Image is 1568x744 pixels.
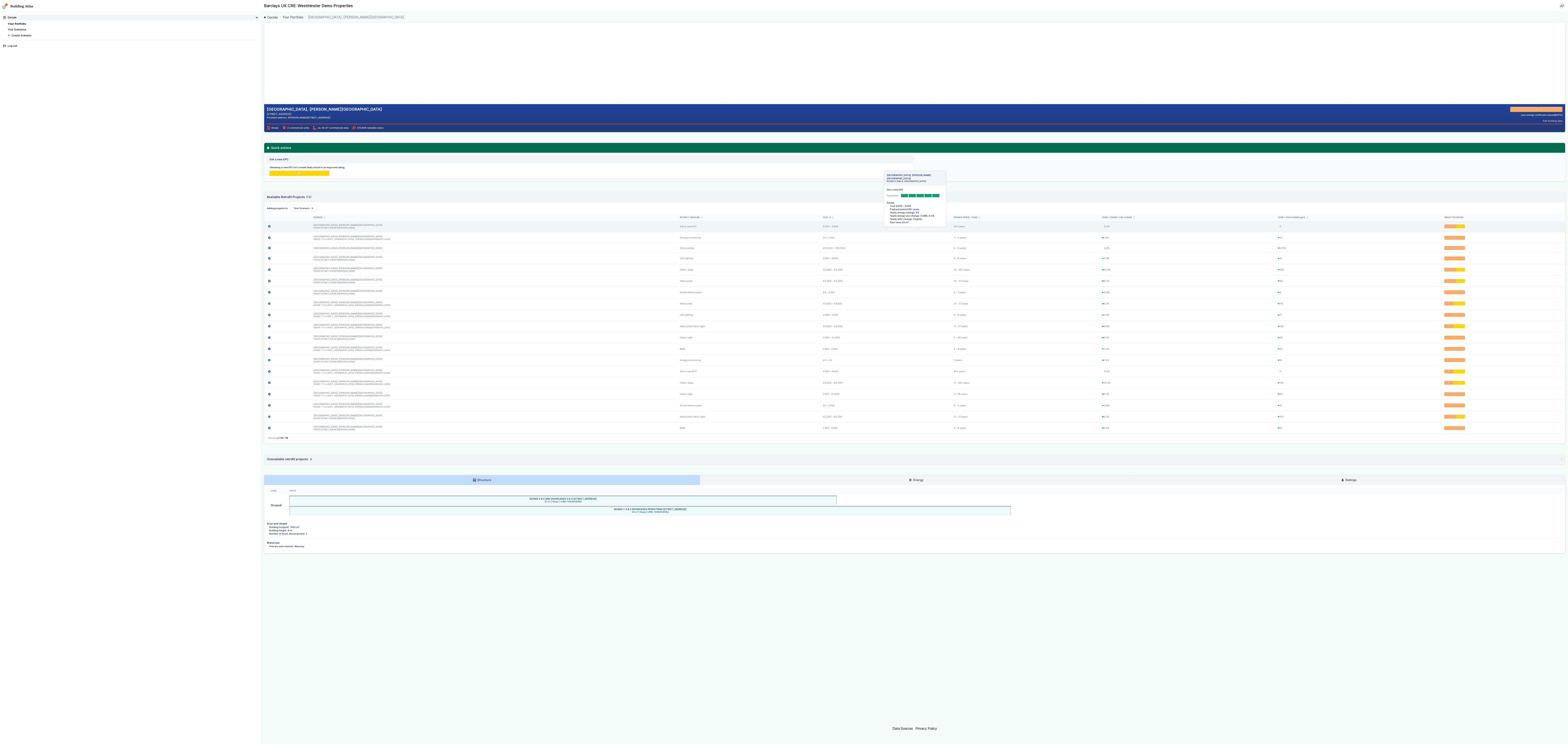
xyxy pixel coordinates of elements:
div: 55 [1274,253,1440,264]
span: E [1454,236,1455,239]
div: [GEOGRAPHIC_DATA], [PERSON_NAME][GEOGRAPHIC_DATA] [310,422,676,434]
div: 2 – 4 years [950,422,1098,434]
div: 10.3% [1098,377,1274,388]
span: D [1460,225,1461,228]
a: Decide [264,15,278,20]
div: Heat pump [676,298,819,309]
div: [GEOGRAPHIC_DATA], [PERSON_NAME][GEOGRAPHIC_DATA] [310,332,676,343]
li: KIOSKS [STREET_ADDRESS][PERSON_NAME] [313,281,672,284]
div: 0 – 7 years [950,287,1098,298]
strong: 1 unit [297,166,303,169]
a: Data Sources [892,726,913,731]
h3: Quick actions [266,146,1563,150]
span: E [1454,404,1455,407]
div: 0 years [950,354,1098,366]
div: 11 – 27 years [950,411,1098,422]
span: E [1454,314,1455,316]
a: Ratings [1132,475,1565,485]
span: E [1454,347,1455,350]
div: 5.3% [1098,253,1274,264]
span: 19 [285,437,288,439]
span: Showing of [268,436,288,440]
div: 8.7% [1098,298,1274,309]
nav: Table navigation [264,434,1565,444]
div: Last energy certificate issued [1521,113,1562,117]
dt: Feasibility [887,194,898,197]
div: Heat pump fabric light [676,321,819,332]
div: 30+ years [950,366,1098,377]
li: KIOSKS 1 TO 4 AND 2, [GEOGRAPHIC_DATA], [PERSON_NAME][GEOGRAPHIC_DATA] [313,394,672,397]
div: £0 – £0 [819,354,950,366]
div: Heat pump [676,275,819,287]
span: kgCO₂ [1300,216,1306,218]
a: Privacy Policy [915,726,937,731]
div: 89 [1274,275,1440,287]
div: 2 – 4 years [950,343,1098,354]
button: Test Scenario [290,205,317,212]
span: Cost, £ [823,216,831,219]
li: KIOSKS [STREET_ADDRESS][PERSON_NAME] [313,338,672,341]
div: 136 [1274,377,1440,388]
span: Retrofit measure [680,216,700,219]
div: 10 [1274,400,1440,411]
div: 3 – 6 years [950,253,1098,264]
span: 24 m² [902,221,909,224]
div: 0 – 2 years [950,232,1098,243]
div: £360 – £600 [819,253,950,264]
div: Units [289,490,1559,492]
li: KIOSKS [STREET_ADDRESS][PERSON_NAME] [313,428,672,431]
div: £3,000 – £8,700 [819,377,950,388]
span: £12,600 rateable value [352,126,383,129]
div: 12 – 30+ years [950,264,1098,275]
dt: Primary wall material: [269,545,294,548]
div: 2.3% [1098,422,1274,434]
li: KIOSKS 1 TO 4 AND 2, [GEOGRAPHIC_DATA], [PERSON_NAME][GEOGRAPHIC_DATA] [313,238,672,241]
button: Edit building data [1543,119,1562,123]
div: £300 – £400 [819,221,950,232]
span: £300 – £400 [896,205,911,207]
h3: Structure [473,478,491,482]
div: Energy monitoring [676,354,819,366]
div: [GEOGRAPHIC_DATA], [PERSON_NAME][GEOGRAPHIC_DATA] [310,309,676,321]
span: E [1448,381,1449,384]
div: 1.8% [1098,232,1274,243]
div: 0.8% [1098,400,1274,411]
span: E [1448,325,1449,327]
div: 71 [1274,309,1440,321]
div: [GEOGRAPHIC_DATA], [PERSON_NAME][GEOGRAPHIC_DATA] [310,264,676,275]
li: KIOSKS [STREET_ADDRESS][PERSON_NAME] [313,259,672,261]
span: E [1454,291,1455,294]
div: [GEOGRAPHIC_DATA], [PERSON_NAME][GEOGRAPHIC_DATA] [310,275,676,287]
div: 5 – 28 years [950,388,1098,400]
span: (19) [306,195,312,199]
a: Structure [264,475,700,485]
div: 0.0% [1098,221,1274,232]
div: BMS [676,343,819,354]
div: 100 [1274,411,1440,422]
div: Ground [267,494,285,517]
span: Yearly GHG change, [1278,216,1306,219]
a: Your Portfolio [282,15,303,20]
div: 0.0% [1098,243,1274,253]
div: Fabric deep [676,377,819,388]
li: Floor area: [890,221,943,224]
button: AF [1559,3,1565,9]
div: Get a new EPC [676,221,819,232]
h3: Ratings [1341,478,1356,482]
div: 115 [1274,298,1440,309]
h6: KIOSKS 1-4 & 2 SHOWCASES PEDESTRIAN [STREET_ADDRESS] [614,508,686,511]
div: LED lighting [676,309,819,321]
div: [GEOGRAPHIC_DATA], [PERSON_NAME][GEOGRAPHIC_DATA] [310,366,676,377]
div: [GEOGRAPHIC_DATA], [PERSON_NAME][GEOGRAPHIC_DATA] [310,321,676,332]
div: 23 [1274,422,1440,434]
div: Smart thermostats [676,287,819,298]
div: [GEOGRAPHIC_DATA], [PERSON_NAME][GEOGRAPHIC_DATA] [310,221,676,232]
span: D [1459,370,1460,373]
div: [GEOGRAPHIC_DATA], [PERSON_NAME][GEOGRAPHIC_DATA] [310,354,676,366]
span: E [1536,108,1537,111]
li: KIOSKS 1 TO 4 AND 2, [GEOGRAPHIC_DATA], [PERSON_NAME][GEOGRAPHIC_DATA] [313,383,672,386]
div: 1.8% [1098,354,1274,366]
span: 30+ years [908,208,919,211]
li: KIOSKS 1 TO 4 AND 2, [GEOGRAPHIC_DATA], [PERSON_NAME][GEOGRAPHIC_DATA] [313,372,672,374]
div: Fabric light [676,388,819,400]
